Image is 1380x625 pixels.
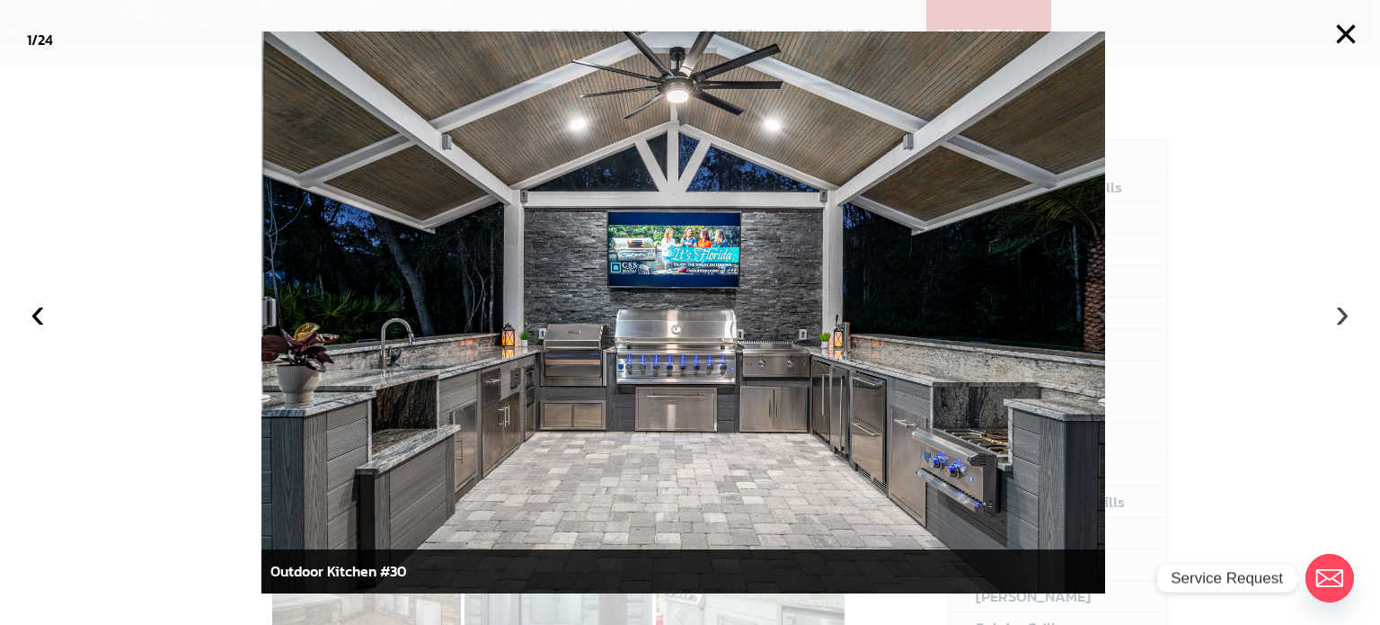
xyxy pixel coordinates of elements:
button: ‹ [18,293,57,333]
button: › [1322,293,1362,333]
span: 24 [38,29,53,50]
img: outdoor-kitchen-slide.jpg [261,31,1104,594]
button: × [1326,14,1366,54]
a: Email [1305,554,1354,603]
span: 1 [27,29,31,50]
div: Outdoor Kitchen #30 [261,549,1104,594]
div: / [27,27,53,53]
